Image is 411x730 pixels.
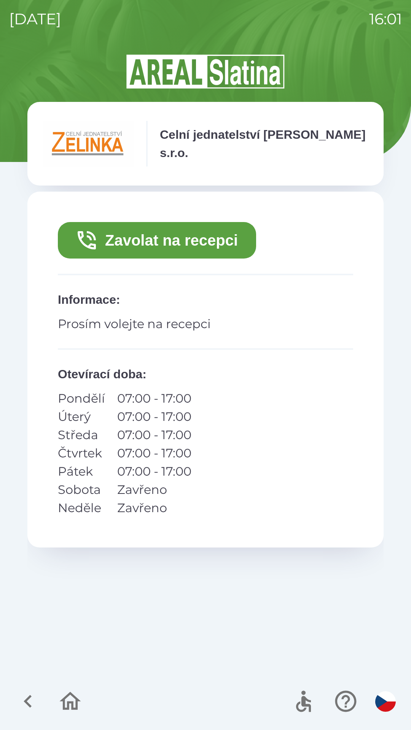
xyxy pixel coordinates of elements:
p: 07:00 - 17:00 [117,462,191,481]
p: Úterý [58,408,105,426]
p: 16:01 [369,8,402,30]
p: Čtvrtek [58,444,105,462]
p: Informace : [58,290,353,309]
p: Prosím volejte na recepci [58,315,353,333]
button: Zavolat na recepci [58,222,256,259]
p: Neděle [58,499,105,517]
p: Otevírací doba : [58,365,353,383]
p: Sobota [58,481,105,499]
p: Zavřeno [117,499,191,517]
p: 07:00 - 17:00 [117,389,191,408]
p: 07:00 - 17:00 [117,426,191,444]
p: Celní jednatelství [PERSON_NAME] s.r.o. [160,125,368,162]
p: Zavřeno [117,481,191,499]
p: 07:00 - 17:00 [117,444,191,462]
p: Pondělí [58,389,105,408]
p: 07:00 - 17:00 [117,408,191,426]
p: Středa [58,426,105,444]
p: Pátek [58,462,105,481]
p: [DATE] [9,8,61,30]
img: Logo [27,53,384,90]
img: cs flag [375,691,396,712]
img: e791fe39-6e5c-4488-8406-01cea90b779d.png [43,121,134,167]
